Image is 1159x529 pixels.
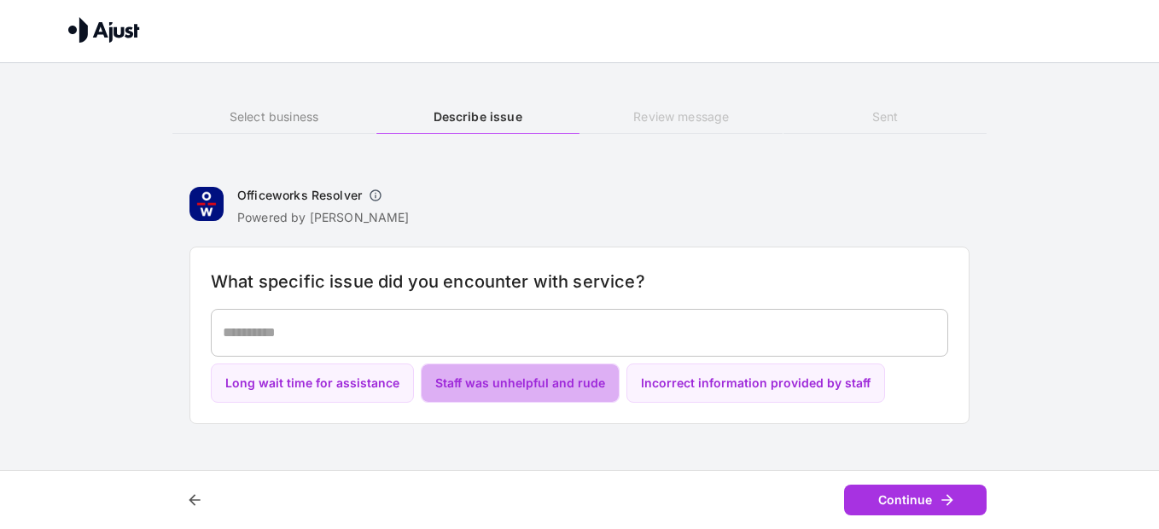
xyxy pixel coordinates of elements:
button: Incorrect information provided by staff [626,363,885,404]
button: Long wait time for assistance [211,363,414,404]
h6: Sent [783,108,987,126]
p: Powered by [PERSON_NAME] [237,209,410,226]
h6: Select business [172,108,376,126]
img: Ajust [68,17,140,43]
h6: Officeworks Resolver [237,187,362,204]
button: Continue [844,485,987,516]
button: Staff was unhelpful and rude [421,363,620,404]
h6: Review message [579,108,783,126]
img: Officeworks [189,187,224,221]
h6: What specific issue did you encounter with service? [211,268,948,295]
h6: Describe issue [376,108,579,126]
